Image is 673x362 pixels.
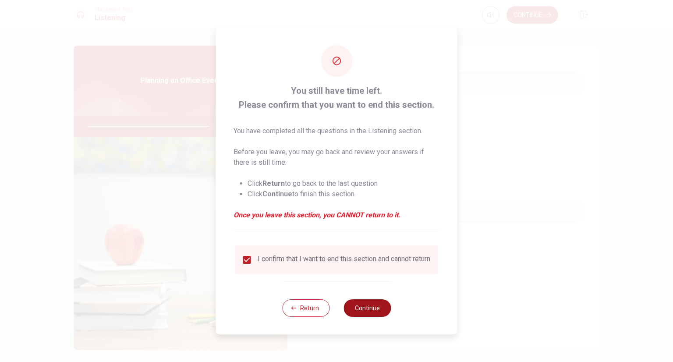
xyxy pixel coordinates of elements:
li: Click to go back to the last question [248,178,440,189]
button: Return [282,299,329,317]
button: Continue [344,299,391,317]
p: Before you leave, you may go back and review your answers if there is still time. [234,147,440,168]
em: Once you leave this section, you CANNOT return to it. [234,210,440,220]
strong: Return [262,179,285,188]
li: Click to finish this section. [248,189,440,199]
strong: Continue [262,190,292,198]
div: I confirm that I want to end this section and cannot return. [258,255,432,265]
p: You have completed all the questions in the Listening section. [234,126,440,136]
span: You still have time left. Please confirm that you want to end this section. [234,84,440,112]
